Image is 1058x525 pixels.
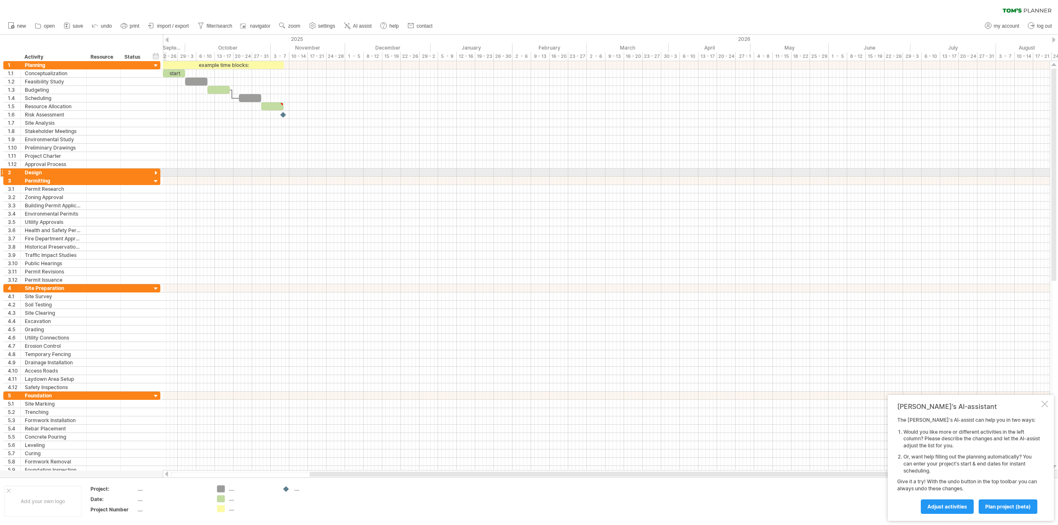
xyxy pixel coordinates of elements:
div: November 2025 [271,43,345,52]
div: 3.4 [8,210,20,218]
div: Excavation [25,317,82,325]
div: 5.8 [8,458,20,466]
div: Project Number [91,506,136,513]
div: 4.10 [8,367,20,375]
div: Access Roads [25,367,82,375]
div: 4.4 [8,317,20,325]
div: 9 - 13 [531,52,550,61]
div: Permit Revisions [25,268,82,276]
li: Or, want help filling out the planning automatically? You can enter your project's start & end da... [903,454,1040,474]
div: 13 - 17 [698,52,717,61]
div: Site Survey [25,292,82,300]
div: 4.3 [8,309,20,317]
div: Public Hearings [25,259,82,267]
div: 1.7 [8,119,20,127]
div: May 2026 [751,43,829,52]
a: help [378,21,401,31]
div: 20 - 24 [234,52,252,61]
div: 6 - 10 [196,52,215,61]
div: Status [124,53,143,61]
div: Resource [91,53,116,61]
div: Erosion Control [25,342,82,350]
div: .... [138,506,207,513]
div: 10 - 14 [1015,52,1033,61]
a: zoom [277,21,303,31]
div: 2 - 6 [587,52,605,61]
div: 18 - 22 [791,52,810,61]
div: October 2025 [185,43,271,52]
div: 1.2 [8,78,20,86]
div: 1 [8,61,20,69]
span: Adjust activities [927,504,967,510]
div: 17 - 21 [308,52,326,61]
a: print [119,21,142,31]
div: 1.9 [8,135,20,143]
div: 2 [8,169,20,176]
div: 3.12 [8,276,20,284]
div: Date: [91,496,136,503]
div: 23 - 27 [568,52,587,61]
a: undo [90,21,114,31]
a: log out [1026,21,1054,31]
div: 1.5 [8,102,20,110]
div: 3.6 [8,226,20,234]
span: log out [1037,23,1052,29]
div: Historical Preservation Approval [25,243,82,251]
div: 1.6 [8,111,20,119]
div: Safety Inspections [25,383,82,391]
li: Would you like more or different activities in the left column? Please describe the changes and l... [903,429,1040,449]
div: Formwork Removal [25,458,82,466]
div: 1.10 [8,144,20,152]
div: .... [294,485,339,492]
div: Site Preparation [25,284,82,292]
div: 5 [8,392,20,399]
div: 11 - 15 [773,52,791,61]
div: Resource Allocation [25,102,82,110]
div: 5.5 [8,433,20,441]
div: Environmental Permits [25,210,82,218]
div: Risk Assessment [25,111,82,119]
div: January 2026 [431,43,512,52]
div: 20 - 24 [959,52,977,61]
div: Zoning Approval [25,193,82,201]
div: 23 - 27 [643,52,661,61]
div: 24 - 28 [326,52,345,61]
div: 6 - 10 [680,52,698,61]
div: 27 - 1 [736,52,754,61]
span: import / export [157,23,189,29]
div: 3.10 [8,259,20,267]
div: 3 [8,177,20,185]
div: 3.11 [8,268,20,276]
div: 16 - 20 [624,52,643,61]
div: 5.2 [8,408,20,416]
div: .... [229,485,274,492]
span: print [130,23,139,29]
div: 4.5 [8,325,20,333]
div: 3.7 [8,235,20,242]
div: 5 - 9 [438,52,457,61]
div: 4.12 [8,383,20,391]
div: 27 - 31 [977,52,996,61]
div: 1.12 [8,160,20,168]
div: 22 - 26 [159,52,178,61]
div: 4.6 [8,334,20,342]
a: my account [983,21,1022,31]
div: 1 - 5 [345,52,364,61]
div: 5.6 [8,441,20,449]
div: 5.9 [8,466,20,474]
div: 3.1 [8,185,20,193]
a: new [6,21,29,31]
div: Feasibility Study [25,78,82,86]
span: contact [417,23,433,29]
div: Utility Approvals [25,218,82,226]
div: 3 - 7 [271,52,289,61]
div: Drainage Installation [25,359,82,366]
div: 1.1 [8,69,20,77]
div: 29 - 2 [419,52,438,61]
div: Project: [91,485,136,492]
div: Trenching [25,408,82,416]
div: 3.2 [8,193,20,201]
div: Budgeting [25,86,82,94]
div: Project Charter [25,152,82,160]
a: AI assist [342,21,374,31]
